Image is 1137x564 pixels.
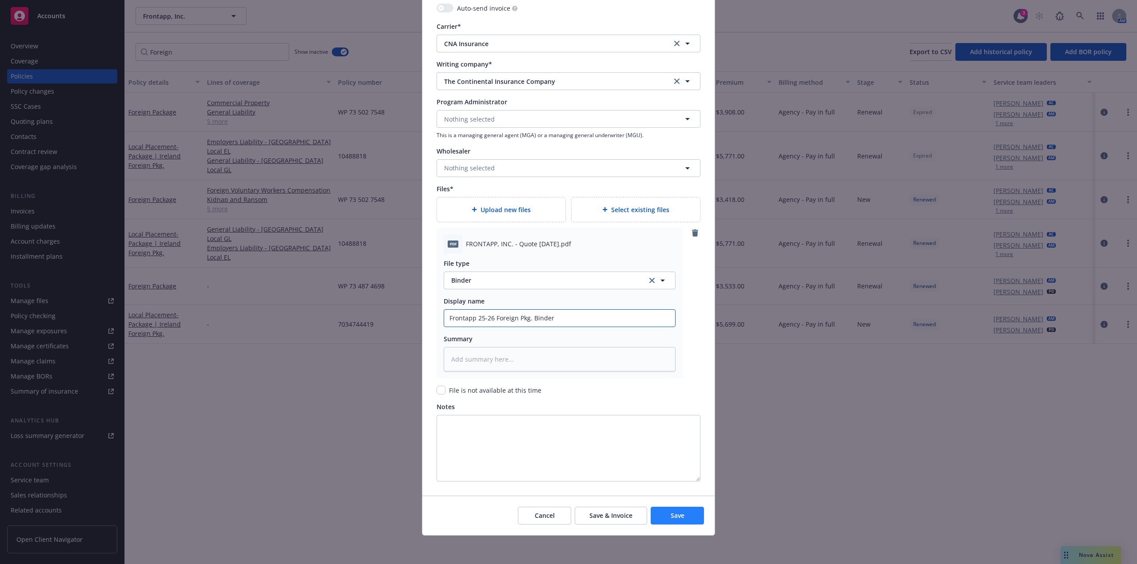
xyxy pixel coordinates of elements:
[451,276,637,285] span: Binder
[611,205,669,214] span: Select existing files
[437,110,700,128] button: Nothing selected
[466,239,571,248] span: FRONTAPP, INC. - Quote [DATE].pdf
[444,259,469,268] span: File type
[437,35,700,52] button: CNA Insuranceclear selection
[535,511,555,520] span: Cancel
[449,386,541,394] span: File is not available at this time
[437,131,700,139] span: This is a managing general agent (MGA) or a managing general underwriter (MGU).
[457,4,510,13] span: Auto-send invoice
[437,98,507,106] span: Program Administrator
[672,76,682,87] a: clear selection
[518,507,571,525] button: Cancel
[575,507,647,525] button: Save & Invoice
[651,507,704,525] button: Save
[690,228,700,238] a: remove
[437,147,470,155] span: Wholesaler
[671,511,684,520] span: Save
[672,38,682,49] a: clear selection
[437,197,566,222] div: Upload new files
[589,511,632,520] span: Save & Invoice
[437,60,492,68] span: Writing company*
[437,185,453,193] span: Files*
[444,114,495,124] span: Nothing selected
[444,39,658,48] span: CNA Insurance
[481,205,531,214] span: Upload new files
[448,241,458,247] span: pdf
[437,72,700,90] button: The Continental Insurance Companyclear selection
[437,402,455,411] span: Notes
[437,22,461,31] span: Carrier*
[444,297,485,305] span: Display name
[444,163,495,173] span: Nothing selected
[571,197,700,222] div: Select existing files
[444,310,675,327] input: Add display name here...
[444,77,658,86] span: The Continental Insurance Company
[444,272,676,289] button: Binderclear selection
[437,159,700,177] button: Nothing selected
[647,275,657,286] a: clear selection
[444,335,473,343] span: Summary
